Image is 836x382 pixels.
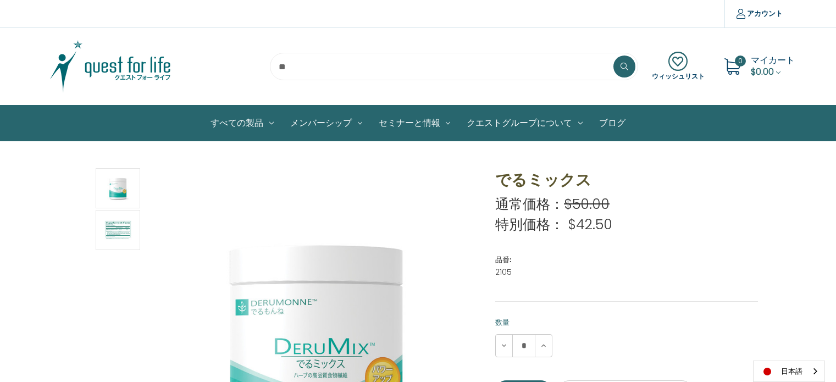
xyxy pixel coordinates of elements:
aside: Language selected: 日本語 [753,361,825,382]
a: クエストグループについて [458,106,591,141]
a: All Products [202,106,282,141]
span: 通常価格： [495,195,564,214]
span: $42.50 [568,215,612,234]
a: ブログ [591,106,634,141]
span: 0 [735,56,746,67]
a: メンバーシップ [282,106,370,141]
div: Language [753,361,825,382]
a: Cart with 0 items [751,54,795,78]
span: マイカート [751,54,795,67]
h1: でるミックス [495,168,758,191]
a: 日本語 [754,361,824,381]
img: クエスト・グループ [42,39,179,94]
span: 特別価格： [495,215,564,234]
dt: 品番: [495,254,755,265]
img: でるミックス [104,170,132,207]
a: ウィッシュリスト [652,52,705,81]
img: でるミックス [104,212,132,248]
span: $0.00 [751,65,774,78]
dd: 2105 [495,267,758,278]
span: $50.00 [564,195,610,214]
label: 数量 [495,317,758,328]
a: セミナーと情報 [370,106,459,141]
